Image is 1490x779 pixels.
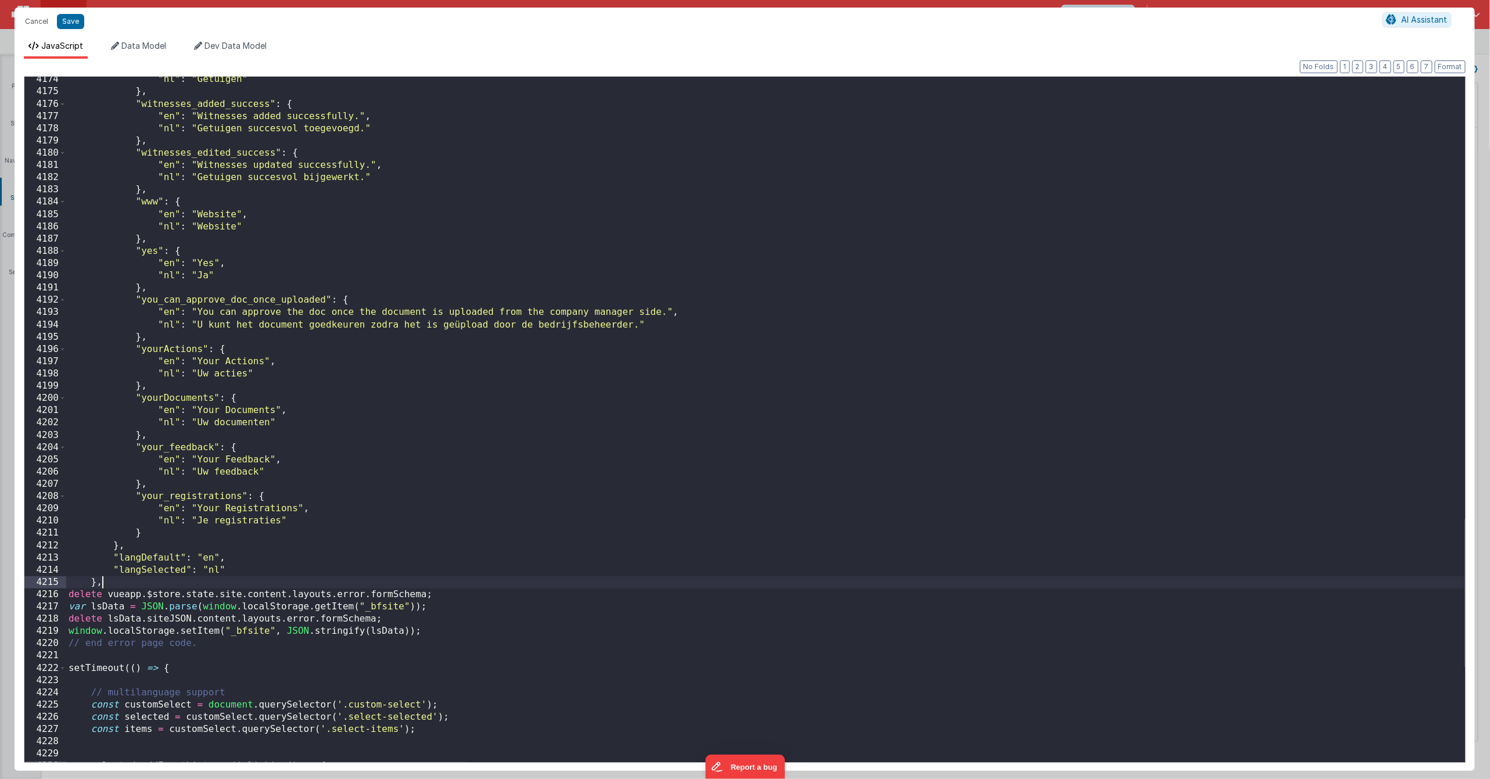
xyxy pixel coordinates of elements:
[24,687,66,699] div: 4224
[24,735,66,748] div: 4228
[24,404,66,417] div: 4201
[24,257,66,270] div: 4189
[24,454,66,466] div: 4205
[24,343,66,356] div: 4196
[24,441,66,454] div: 4204
[24,331,66,343] div: 4195
[24,368,66,380] div: 4198
[24,527,66,539] div: 4211
[24,711,66,723] div: 4226
[24,85,66,98] div: 4175
[1407,60,1419,73] button: 6
[24,209,66,221] div: 4185
[24,760,66,772] div: 4230
[24,184,66,196] div: 4183
[24,356,66,368] div: 4197
[24,306,66,318] div: 4193
[705,755,785,779] iframe: Marker.io feedback button
[24,245,66,257] div: 4188
[1435,60,1466,73] button: Format
[57,14,84,29] button: Save
[24,270,66,282] div: 4190
[24,613,66,625] div: 4218
[1380,60,1391,73] button: 4
[24,380,66,392] div: 4199
[24,490,66,502] div: 4208
[24,171,66,184] div: 4182
[41,41,83,51] span: JavaScript
[24,723,66,735] div: 4227
[24,294,66,306] div: 4192
[24,540,66,552] div: 4212
[24,429,66,441] div: 4203
[24,98,66,110] div: 4176
[24,417,66,429] div: 4202
[24,637,66,649] div: 4220
[24,699,66,711] div: 4225
[24,576,66,588] div: 4215
[24,221,66,233] div: 4186
[24,662,66,674] div: 4222
[24,625,66,637] div: 4219
[1300,60,1338,73] button: No Folds
[24,135,66,147] div: 4179
[24,73,66,85] div: 4174
[24,319,66,331] div: 4194
[204,41,267,51] span: Dev Data Model
[1402,15,1448,24] span: AI Assistant
[24,282,66,294] div: 4191
[24,748,66,760] div: 4229
[1352,60,1363,73] button: 2
[24,159,66,171] div: 4181
[24,552,66,564] div: 4213
[24,674,66,687] div: 4223
[24,588,66,601] div: 4216
[24,466,66,478] div: 4206
[24,502,66,515] div: 4209
[24,123,66,135] div: 4178
[121,41,166,51] span: Data Model
[24,649,66,662] div: 4221
[1421,60,1432,73] button: 7
[24,392,66,404] div: 4200
[1383,12,1452,27] button: AI Assistant
[1340,60,1350,73] button: 1
[24,601,66,613] div: 4217
[24,515,66,527] div: 4210
[24,564,66,576] div: 4214
[24,196,66,208] div: 4184
[1366,60,1377,73] button: 3
[24,147,66,159] div: 4180
[24,233,66,245] div: 4187
[19,13,54,30] button: Cancel
[1394,60,1405,73] button: 5
[24,110,66,123] div: 4177
[24,478,66,490] div: 4207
